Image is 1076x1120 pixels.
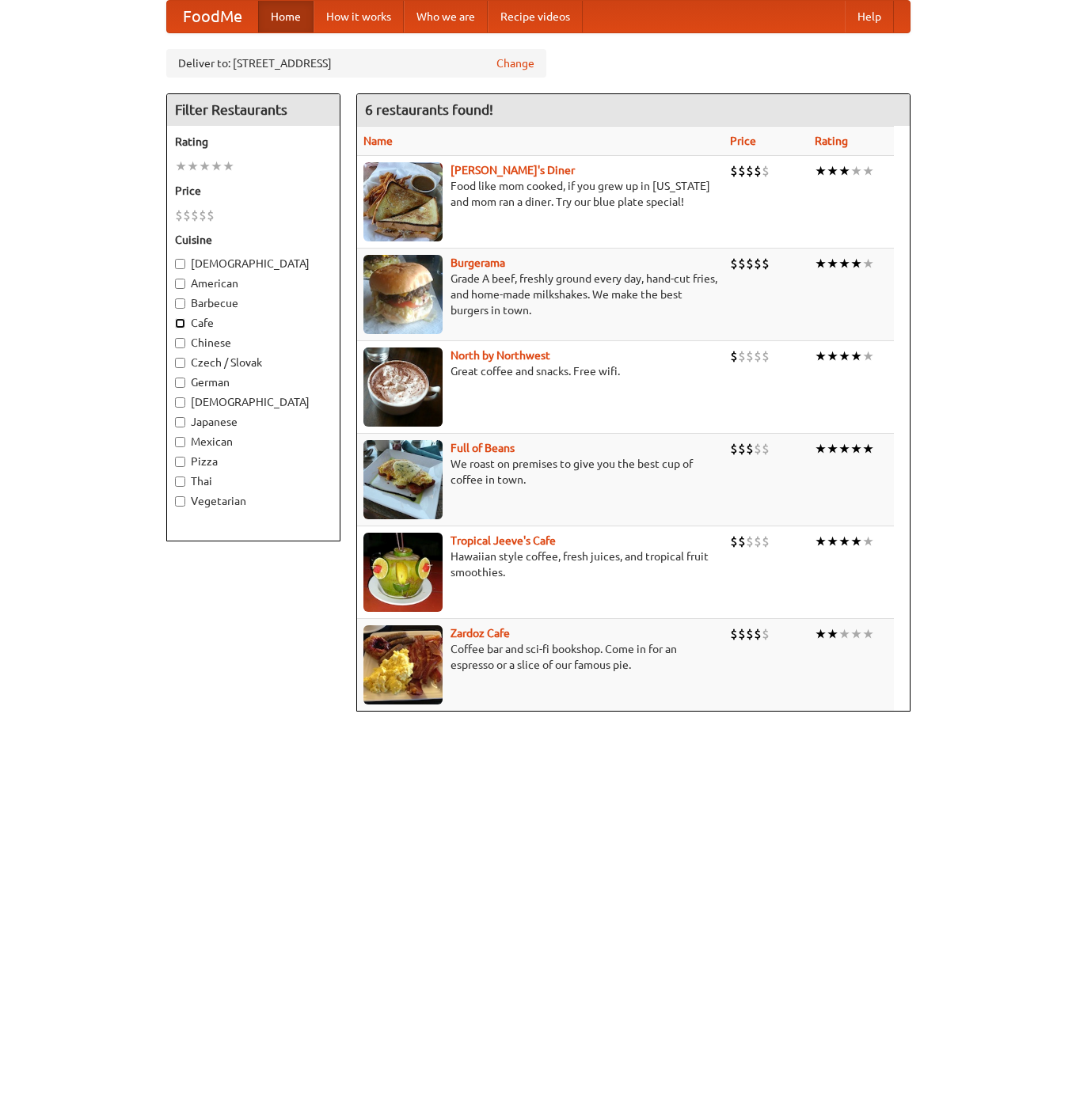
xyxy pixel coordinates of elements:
[738,255,746,272] li: $
[175,496,185,507] input: Vegetarian
[258,1,314,32] a: Home
[838,347,850,365] li: ★
[175,414,332,430] label: Japanese
[167,94,340,126] h4: Filter Restaurants
[175,338,185,348] input: Chinese
[175,417,185,427] input: Japanese
[815,625,827,643] li: ★
[363,549,717,580] p: Hawaiian style coffee, fresh juices, and tropical fruit smoothies.
[827,533,838,550] li: ★
[451,349,550,362] a: North by Northwest
[862,255,874,272] li: ★
[827,347,838,365] li: ★
[850,255,862,272] li: ★
[175,335,332,351] label: Chinese
[175,259,185,269] input: [DEMOGRAPHIC_DATA]
[175,397,185,408] input: [DEMOGRAPHIC_DATA]
[175,437,185,447] input: Mexican
[363,255,443,334] img: burgerama.jpg
[850,533,862,550] li: ★
[754,625,762,643] li: $
[838,255,850,272] li: ★
[862,625,874,643] li: ★
[862,533,874,550] li: ★
[850,625,862,643] li: ★
[175,298,185,309] input: Barbecue
[754,440,762,457] li: $
[199,207,207,224] li: $
[754,533,762,550] li: $
[175,318,185,328] input: Cafe
[175,493,332,509] label: Vegetarian
[451,164,575,177] a: [PERSON_NAME]'s Diner
[314,1,404,32] a: How it works
[827,255,838,272] li: ★
[175,374,332,390] label: German
[363,271,717,318] p: Grade A beef, freshly ground every day, hand-cut fries, and home-made milkshakes. We make the bes...
[175,315,332,331] label: Cafe
[738,440,746,457] li: $
[746,625,754,643] li: $
[363,625,443,704] img: zardoz.jpg
[730,440,738,457] li: $
[363,456,717,488] p: We roast on premises to give you the best cup of coffee in town.
[738,162,746,180] li: $
[746,533,754,550] li: $
[496,55,534,71] a: Change
[850,347,862,365] li: ★
[451,442,515,454] b: Full of Beans
[167,1,258,32] a: FoodMe
[838,533,850,550] li: ★
[363,162,443,241] img: sallys.jpg
[175,232,332,248] h5: Cuisine
[175,295,332,311] label: Barbecue
[762,440,770,457] li: $
[754,347,762,365] li: $
[175,473,332,489] label: Thai
[730,533,738,550] li: $
[363,533,443,612] img: jeeves.jpg
[815,135,848,147] a: Rating
[175,457,185,467] input: Pizza
[175,454,332,469] label: Pizza
[175,158,187,175] li: ★
[451,534,556,547] b: Tropical Jeeve's Cafe
[175,476,185,487] input: Thai
[738,625,746,643] li: $
[363,363,717,379] p: Great coffee and snacks. Free wifi.
[199,158,211,175] li: ★
[838,162,850,180] li: ★
[363,440,443,519] img: beans.jpg
[815,162,827,180] li: ★
[187,158,199,175] li: ★
[363,641,717,673] p: Coffee bar and sci-fi bookshop. Come in for an espresso or a slice of our famous pie.
[862,347,874,365] li: ★
[838,440,850,457] li: ★
[175,256,332,271] label: [DEMOGRAPHIC_DATA]
[738,347,746,365] li: $
[363,178,717,210] p: Food like mom cooked, if you grew up in [US_STATE] and mom ran a diner. Try our blue plate special!
[746,440,754,457] li: $
[738,533,746,550] li: $
[815,255,827,272] li: ★
[451,256,505,269] a: Burgerama
[730,625,738,643] li: $
[862,440,874,457] li: ★
[365,102,493,117] ng-pluralize: 6 restaurants found!
[730,347,738,365] li: $
[175,183,332,199] h5: Price
[762,255,770,272] li: $
[827,162,838,180] li: ★
[762,625,770,643] li: $
[850,162,862,180] li: ★
[754,255,762,272] li: $
[730,135,756,147] a: Price
[815,533,827,550] li: ★
[762,533,770,550] li: $
[175,207,183,224] li: $
[175,275,332,291] label: American
[815,440,827,457] li: ★
[845,1,894,32] a: Help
